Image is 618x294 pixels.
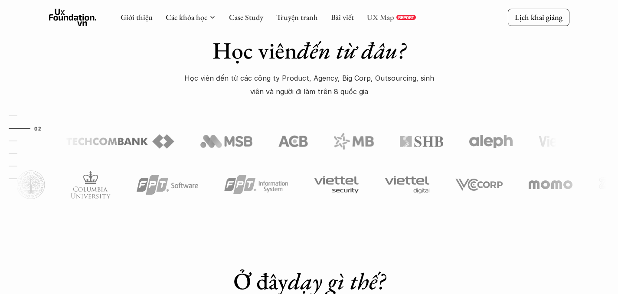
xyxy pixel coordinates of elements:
a: Các khóa học [166,12,207,22]
em: đến từ đâu? [297,35,405,65]
a: UX Map [367,12,394,22]
strong: 02 [34,125,41,131]
a: Giới thiệu [121,12,153,22]
a: Truyện tranh [276,12,318,22]
p: Học viên đến từ các công ty Product, Agency, Big Corp, Outsourcing, sinh viên và người đi làm trê... [179,72,439,98]
a: REPORT [396,15,416,20]
h1: Học viên [157,36,460,65]
a: Bài viết [331,12,354,22]
p: Lịch khai giảng [515,12,562,22]
a: 02 [9,123,50,134]
a: Lịch khai giảng [508,9,569,26]
a: Case Study [229,12,263,22]
p: REPORT [398,15,414,20]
